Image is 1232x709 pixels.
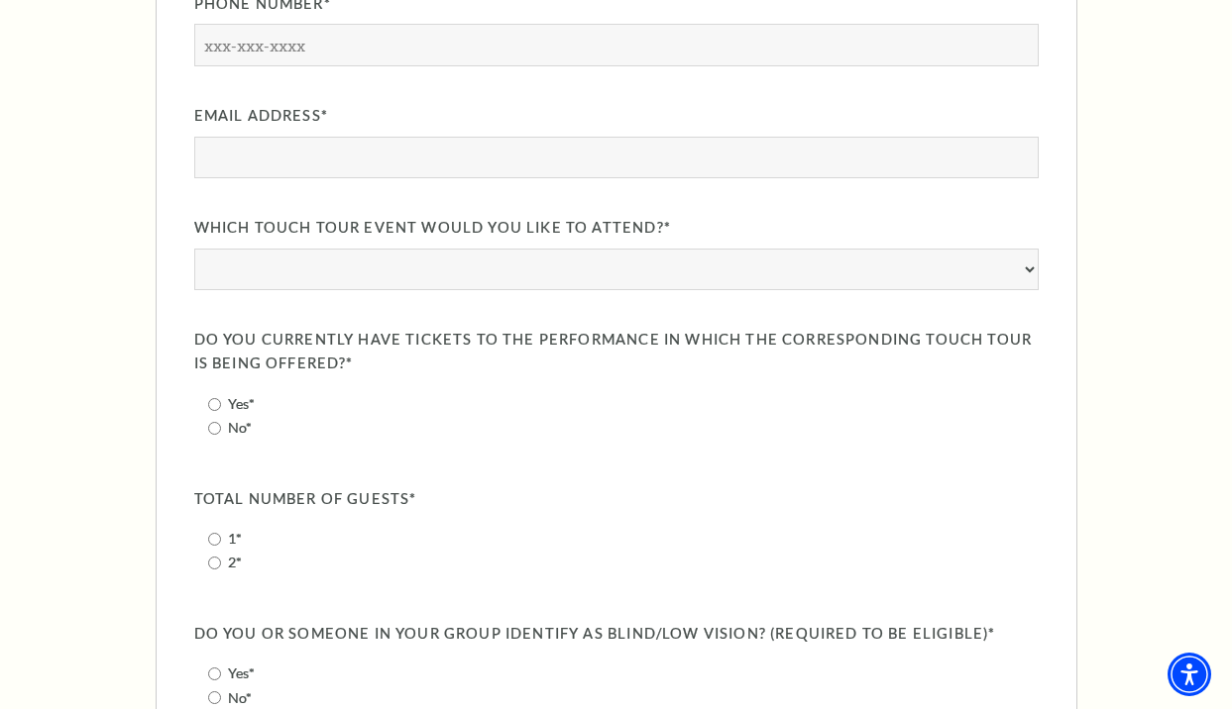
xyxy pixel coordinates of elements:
label: No [228,689,252,706]
label: 1 [228,530,242,547]
label: No [228,419,252,436]
label: Email Address [194,104,1039,129]
label: 2 [228,554,242,570]
div: Accessibility Menu [1168,653,1211,696]
label: Total Number of Guests [194,487,1039,512]
input: xxx-xxx-xxxx [194,24,1039,65]
label: Which Touch Tour event would you like to attend? [194,216,1039,241]
label: Yes [228,664,255,681]
label: Do you or someone in your group identify as Blind/Low Vision? (Required to be eligible) [194,622,1039,647]
label: Yes [228,395,255,412]
label: Do you currently have tickets to the performance in which the corresponding touch tour is being o... [194,328,1039,377]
